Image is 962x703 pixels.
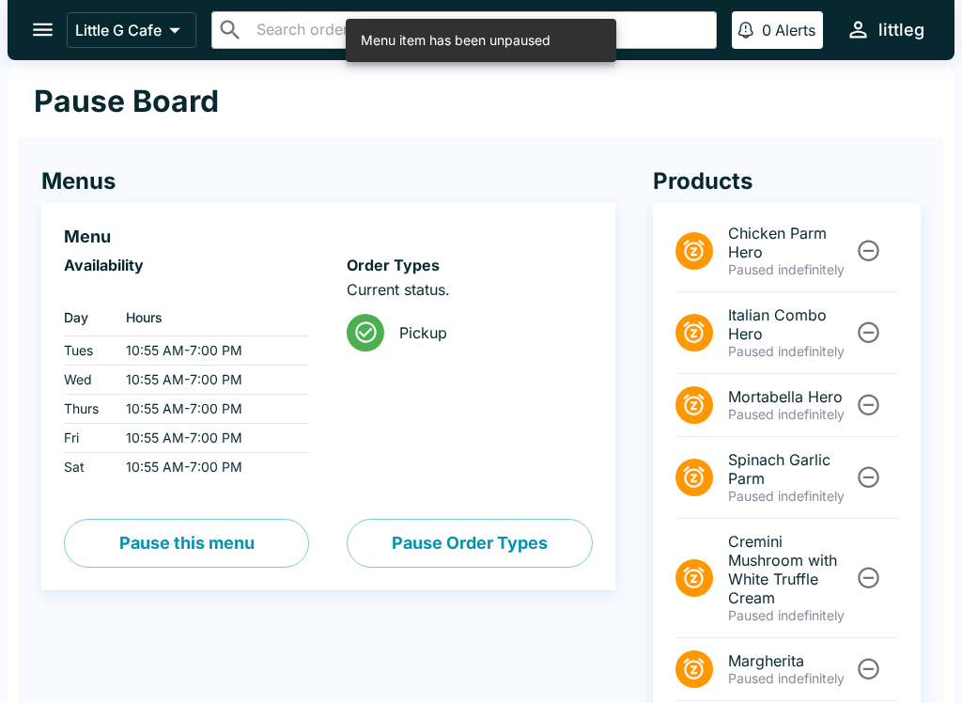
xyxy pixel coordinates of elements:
[347,256,592,274] h6: Order Types
[111,395,309,424] td: 10:55 AM - 7:00 PM
[347,280,592,299] p: Current status.
[111,299,309,336] th: Hours
[653,167,921,195] h4: Products
[851,651,886,686] button: Unpause
[728,406,853,423] p: Paused indefinitely
[728,607,853,624] p: Paused indefinitely
[878,19,924,41] div: littleg
[851,315,886,350] button: Unpause
[64,280,309,299] p: ‏
[728,261,853,278] p: Paused indefinitely
[41,167,615,195] h4: Menus
[111,336,309,366] td: 10:55 AM - 7:00 PM
[251,17,708,43] input: Search orders by name or phone number
[64,424,111,453] td: Fri
[34,83,219,120] h1: Pause Board
[399,323,577,342] span: Pickup
[851,387,886,422] button: Unpause
[67,12,196,48] button: Little G Cafe
[19,6,67,54] button: open drawer
[111,424,309,453] td: 10:55 AM - 7:00 PM
[728,387,853,406] span: Mortabella Hero
[851,460,886,494] button: Unpause
[728,305,853,343] span: Italian Combo Hero
[762,21,771,39] p: 0
[728,343,853,360] p: Paused indefinitely
[728,224,853,261] span: Chicken Parm Hero
[728,532,853,607] span: Cremini Mushroom with White Truffle Cream
[347,519,592,568] button: Pause Order Types
[838,9,932,50] button: littleg
[64,336,111,366] td: Tues
[728,670,853,687] p: Paused indefinitely
[728,651,853,670] span: Margherita
[361,24,551,56] div: Menu item has been unpaused
[64,299,111,336] th: Day
[111,366,309,395] td: 10:55 AM - 7:00 PM
[728,488,853,505] p: Paused indefinitely
[64,519,309,568] button: Pause this menu
[64,366,111,395] td: Wed
[728,450,853,488] span: Spinach Garlic Parm
[775,21,815,39] p: Alerts
[64,395,111,424] td: Thurs
[851,560,886,595] button: Unpause
[851,233,886,268] button: Unpause
[64,453,111,482] td: Sat
[111,453,309,482] td: 10:55 AM - 7:00 PM
[64,256,309,274] h6: Availability
[75,21,162,39] p: Little G Cafe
